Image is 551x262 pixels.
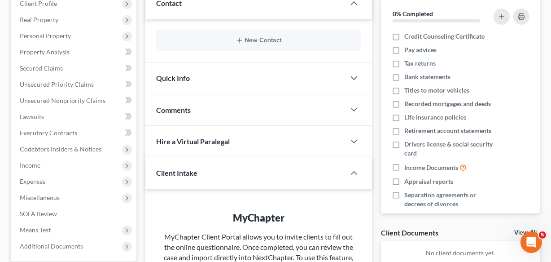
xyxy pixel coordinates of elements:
span: Property Analysis [20,48,70,56]
span: Unsecured Priority Claims [20,80,94,88]
span: Income [20,161,40,169]
p: No client documents yet. [388,249,533,258]
span: Appraisal reports [404,177,453,186]
a: Property Analysis [13,44,136,60]
span: Hire a Virtual Paralegal [156,137,230,146]
span: Life insurance policies [404,113,466,122]
button: New Contact [163,37,354,44]
div: MyChapter [163,211,354,225]
span: Codebtors Insiders & Notices [20,145,101,153]
span: Additional Documents [20,242,83,250]
a: Secured Claims [13,60,136,76]
span: Secured Claims [20,64,63,72]
span: Client Intake [156,169,197,177]
span: Real Property [20,16,58,23]
span: Executory Contracts [20,129,77,137]
span: Tax returns [404,59,436,68]
span: Pay advices [404,45,437,54]
span: Credit Counseling Certificate [404,32,485,41]
strong: 0% Completed [393,10,433,18]
span: Quick Info [156,74,190,82]
span: 5 [539,231,546,239]
a: Unsecured Priority Claims [13,76,136,93]
span: Recorded mortgages and deeds [404,99,491,108]
span: Retirement account statements [404,126,491,135]
span: Titles to motor vehicles [404,86,469,95]
span: Personal Property [20,32,71,40]
span: Bank statements [404,72,450,81]
a: View All [514,230,537,236]
span: Income Documents [404,163,458,172]
span: Expenses [20,178,45,185]
span: Miscellaneous [20,194,60,201]
a: Lawsuits [13,109,136,125]
a: Executory Contracts [13,125,136,141]
span: SOFA Review [20,210,57,218]
span: Lawsuits [20,113,44,120]
span: Unsecured Nonpriority Claims [20,97,105,104]
a: SOFA Review [13,206,136,222]
span: Comments [156,106,191,114]
iframe: Intercom live chat [520,231,542,253]
span: Means Test [20,226,51,234]
a: Unsecured Nonpriority Claims [13,93,136,109]
span: Separation agreements or decrees of divorces [404,191,493,209]
span: Drivers license & social security card [404,140,493,158]
div: Client Documents [381,228,438,237]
